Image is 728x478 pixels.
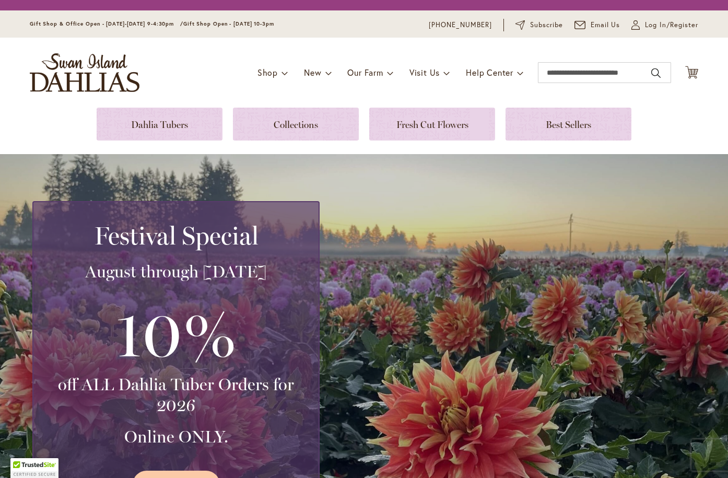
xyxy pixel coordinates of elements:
[515,20,563,30] a: Subscribe
[46,293,306,374] h3: 10%
[409,67,440,78] span: Visit Us
[651,65,661,81] button: Search
[10,458,58,478] div: TrustedSite Certified
[429,20,492,30] a: [PHONE_NUMBER]
[574,20,620,30] a: Email Us
[46,374,306,416] h3: off ALL Dahlia Tuber Orders for 2026
[46,426,306,447] h3: Online ONLY.
[257,67,278,78] span: Shop
[631,20,698,30] a: Log In/Register
[591,20,620,30] span: Email Us
[46,261,306,282] h3: August through [DATE]
[30,53,139,92] a: store logo
[30,20,183,27] span: Gift Shop & Office Open - [DATE]-[DATE] 9-4:30pm /
[304,67,321,78] span: New
[183,20,274,27] span: Gift Shop Open - [DATE] 10-3pm
[46,221,306,250] h2: Festival Special
[645,20,698,30] span: Log In/Register
[530,20,563,30] span: Subscribe
[347,67,383,78] span: Our Farm
[466,67,513,78] span: Help Center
